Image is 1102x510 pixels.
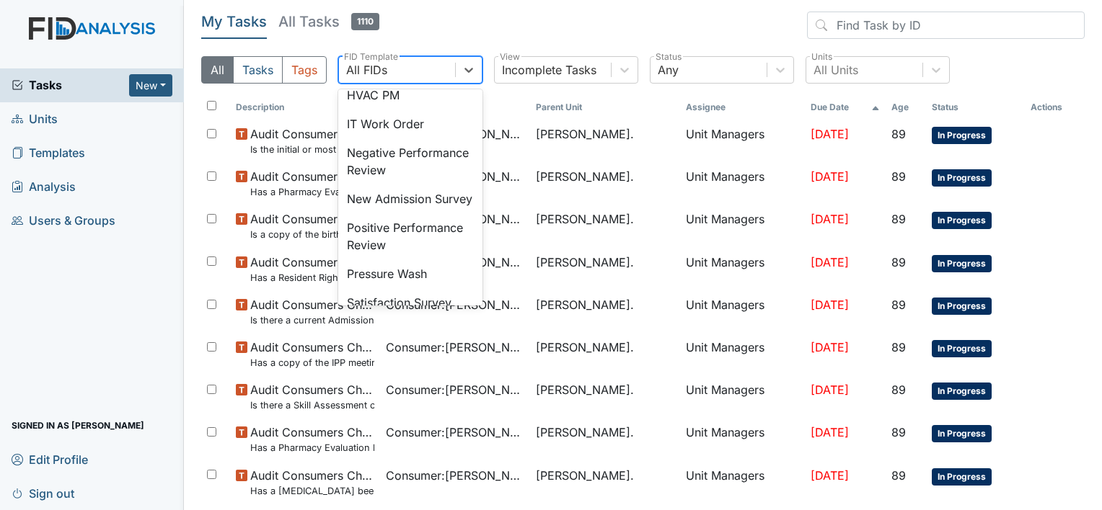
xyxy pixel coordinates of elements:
[891,382,906,397] span: 89
[12,76,129,94] a: Tasks
[891,297,906,312] span: 89
[386,467,524,484] span: Consumer : [PERSON_NAME]
[386,339,524,356] span: Consumer : [PERSON_NAME]
[811,382,849,397] span: [DATE]
[250,467,374,498] span: Audit Consumers Charts Has a colonoscopy been completed for all males and females over 50 or is t...
[811,169,849,184] span: [DATE]
[811,340,849,354] span: [DATE]
[680,205,805,247] td: Unit Managers
[891,255,906,269] span: 89
[891,340,906,354] span: 89
[536,424,634,441] span: [PERSON_NAME].
[338,109,482,138] div: IT Work Order
[12,414,144,437] span: Signed in as [PERSON_NAME]
[891,169,906,184] span: 89
[338,81,482,109] div: HVAC PM
[250,185,374,199] small: Has a Pharmacy Evaluation been completed quarterly?
[250,356,374,370] small: Has a copy of the IPP meeting been sent to the Parent/Guardian [DATE] of the meeting?
[12,210,115,232] span: Users & Groups
[12,142,85,164] span: Templates
[386,381,524,398] span: Consumer : [PERSON_NAME]
[886,95,925,120] th: Toggle SortBy
[932,297,992,315] span: In Progress
[536,254,634,271] span: [PERSON_NAME].
[680,120,805,162] td: Unit Managers
[338,213,482,259] div: Positive Performance Review
[536,210,634,228] span: [PERSON_NAME].
[129,74,172,97] button: New
[932,169,992,187] span: In Progress
[250,228,374,241] small: Is a copy of the birth certificate found in the file?
[250,484,374,498] small: Has a [MEDICAL_DATA] been completed for all [DEMOGRAPHIC_DATA] and [DEMOGRAPHIC_DATA] over 50 or ...
[932,468,992,486] span: In Progress
[250,424,374,455] span: Audit Consumers Charts Has a Pharmacy Evaluation been completed quarterly?
[891,468,906,483] span: 89
[811,212,849,226] span: [DATE]
[811,425,849,439] span: [DATE]
[250,339,374,370] span: Audit Consumers Charts Has a copy of the IPP meeting been sent to the Parent/Guardian within 30 d...
[536,339,634,356] span: [PERSON_NAME].
[680,418,805,460] td: Unit Managers
[932,425,992,442] span: In Progress
[278,12,379,32] h5: All Tasks
[814,61,858,79] div: All Units
[811,127,849,141] span: [DATE]
[658,61,679,79] div: Any
[282,56,327,84] button: Tags
[250,398,374,412] small: Is there a Skill Assessment completed and updated yearly (no more than one year old)
[250,296,374,327] span: Audit Consumers Charts Is there a current Admission Agreement (within one year)?
[536,168,634,185] span: [PERSON_NAME].
[1025,95,1085,120] th: Actions
[250,143,374,156] small: Is the initial or most recent Social Evaluation in the chart?
[680,290,805,333] td: Unit Managers
[680,375,805,418] td: Unit Managers
[207,101,216,110] input: Toggle All Rows Selected
[230,95,380,120] th: Toggle SortBy
[891,127,906,141] span: 89
[338,184,482,213] div: New Admission Survey
[233,56,283,84] button: Tasks
[12,448,88,470] span: Edit Profile
[926,95,1025,120] th: Toggle SortBy
[338,138,482,184] div: Negative Performance Review
[12,482,74,504] span: Sign out
[680,333,805,375] td: Unit Managers
[680,162,805,205] td: Unit Managers
[250,254,374,285] span: Audit Consumers Charts Has a Resident Rights Assessment form been completed (18 years or older)?
[680,95,805,120] th: Assignee
[932,255,992,272] span: In Progress
[502,61,596,79] div: Incomplete Tasks
[12,176,76,198] span: Analysis
[338,288,482,317] div: Satisfaction Survey
[250,210,374,241] span: Audit Consumers Charts Is a copy of the birth certificate found in the file?
[932,340,992,357] span: In Progress
[250,313,374,327] small: Is there a current Admission Agreement ([DATE])?
[12,108,58,130] span: Units
[250,125,374,156] span: Audit Consumers Charts Is the initial or most recent Social Evaluation in the chart?
[680,248,805,290] td: Unit Managers
[536,381,634,398] span: [PERSON_NAME].
[811,255,849,269] span: [DATE]
[338,259,482,288] div: Pressure Wash
[386,424,524,441] span: Consumer : [PERSON_NAME]
[250,168,374,199] span: Audit Consumers Charts Has a Pharmacy Evaluation been completed quarterly?
[201,12,267,32] h5: My Tasks
[891,425,906,439] span: 89
[250,441,374,455] small: Has a Pharmacy Evaluation been completed quarterly?
[536,125,634,143] span: [PERSON_NAME].
[250,271,374,285] small: Has a Resident Rights Assessment form been completed (18 years or older)?
[891,212,906,226] span: 89
[932,212,992,229] span: In Progress
[680,461,805,504] td: Unit Managers
[811,297,849,312] span: [DATE]
[530,95,680,120] th: Toggle SortBy
[805,95,886,120] th: Toggle SortBy
[351,13,379,30] span: 1110
[346,61,387,79] div: All FIDs
[201,56,327,84] div: Type filter
[536,467,634,484] span: [PERSON_NAME].
[536,296,634,313] span: [PERSON_NAME].
[201,56,234,84] button: All
[932,127,992,144] span: In Progress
